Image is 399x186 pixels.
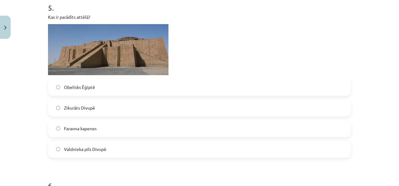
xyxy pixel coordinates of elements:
input: Obelisks Ēģiptē [56,85,60,89]
input: Valdnieka pils Divupē [56,147,60,151]
p: Kas ir parādīts attēlā? [48,14,351,20]
span: Obelisks Ēģiptē [64,84,95,90]
img: icon-close-lesson-0947bae3869378f0d4975bcd49f059093ad1ed9edebbc8119c70593378902aed.svg [4,26,7,30]
input: Zikurāts Divupē [56,106,60,110]
input: Faraona kapenes [56,127,60,131]
span: Faraona kapenes [64,125,97,132]
span: Valdnieka pils Divupē [64,146,106,152]
span: Zikurāts Divupē [64,105,95,111]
